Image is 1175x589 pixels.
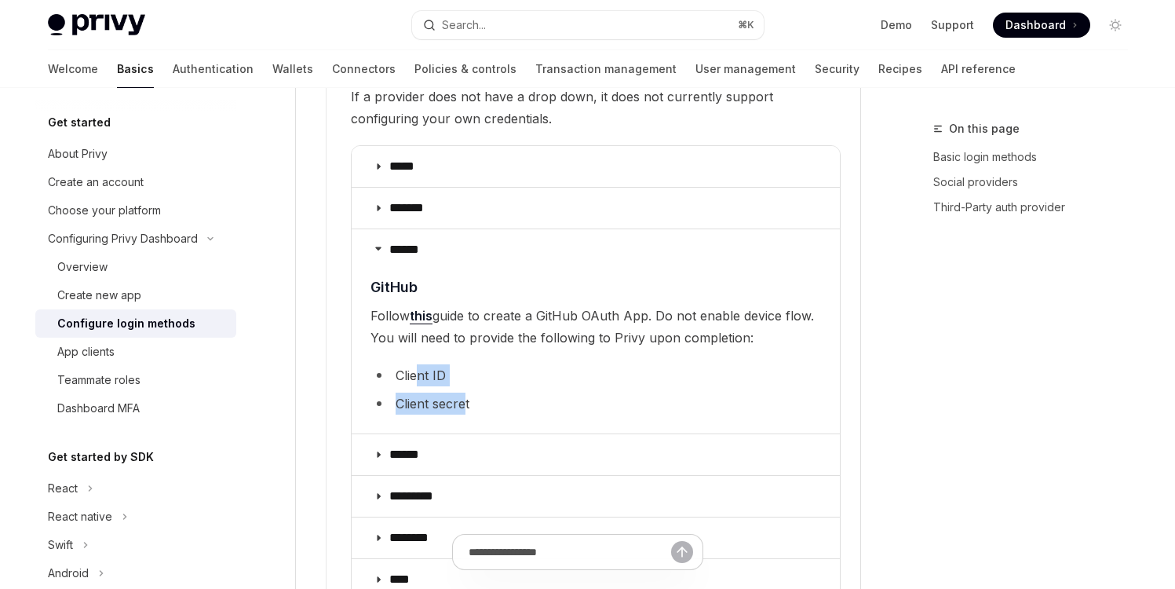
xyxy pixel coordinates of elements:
[48,14,145,36] img: light logo
[57,258,108,276] div: Overview
[738,19,754,31] span: ⌘ K
[48,564,89,583] div: Android
[48,229,198,248] div: Configuring Privy Dashboard
[695,50,796,88] a: User management
[57,399,140,418] div: Dashboard MFA
[35,474,236,503] button: Toggle React section
[57,371,140,390] div: Teammate roles
[35,281,236,309] a: Create new app
[272,50,313,88] a: Wallets
[414,50,516,88] a: Policies & controls
[48,479,78,498] div: React
[35,531,236,559] button: Toggle Swift section
[370,393,821,415] li: Client secret
[35,503,236,531] button: Toggle React native section
[48,536,73,554] div: Swift
[35,168,236,196] a: Create an account
[35,225,236,253] button: Toggle Configuring Privy Dashboard section
[57,314,195,333] div: Configure login methods
[412,11,764,39] button: Open search
[949,119,1020,138] span: On this page
[933,195,1140,220] a: Third-Party auth provider
[35,559,236,587] button: Toggle Android section
[173,50,254,88] a: Authentication
[48,145,108,163] div: About Privy
[351,86,841,130] span: If a provider does not have a drop down, it does not currently support configuring your own crede...
[48,201,161,220] div: Choose your platform
[48,50,98,88] a: Welcome
[35,338,236,366] a: App clients
[815,50,859,88] a: Security
[35,394,236,423] a: Dashboard MFA
[48,113,111,132] h5: Get started
[933,145,1140,170] a: Basic login methods
[1103,13,1128,38] button: Toggle dark mode
[1005,17,1066,33] span: Dashboard
[370,305,821,349] span: Follow guide to create a GitHub OAuth App. Do not enable device flow. You will need to provide th...
[535,50,677,88] a: Transaction management
[671,541,693,563] button: Send message
[48,173,144,192] div: Create an account
[48,448,154,466] h5: Get started by SDK
[35,309,236,338] a: Configure login methods
[931,17,974,33] a: Support
[370,276,418,298] span: GitHub
[442,16,486,35] div: Search...
[57,342,115,361] div: App clients
[933,170,1140,195] a: Social providers
[57,286,141,305] div: Create new app
[35,253,236,281] a: Overview
[35,140,236,168] a: About Privy
[48,507,112,526] div: React native
[993,13,1090,38] a: Dashboard
[941,50,1016,88] a: API reference
[35,196,236,225] a: Choose your platform
[410,308,432,324] a: this
[878,50,922,88] a: Recipes
[117,50,154,88] a: Basics
[881,17,912,33] a: Demo
[332,50,396,88] a: Connectors
[469,535,671,569] input: Ask a question...
[35,366,236,394] a: Teammate roles
[370,364,821,386] li: Client ID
